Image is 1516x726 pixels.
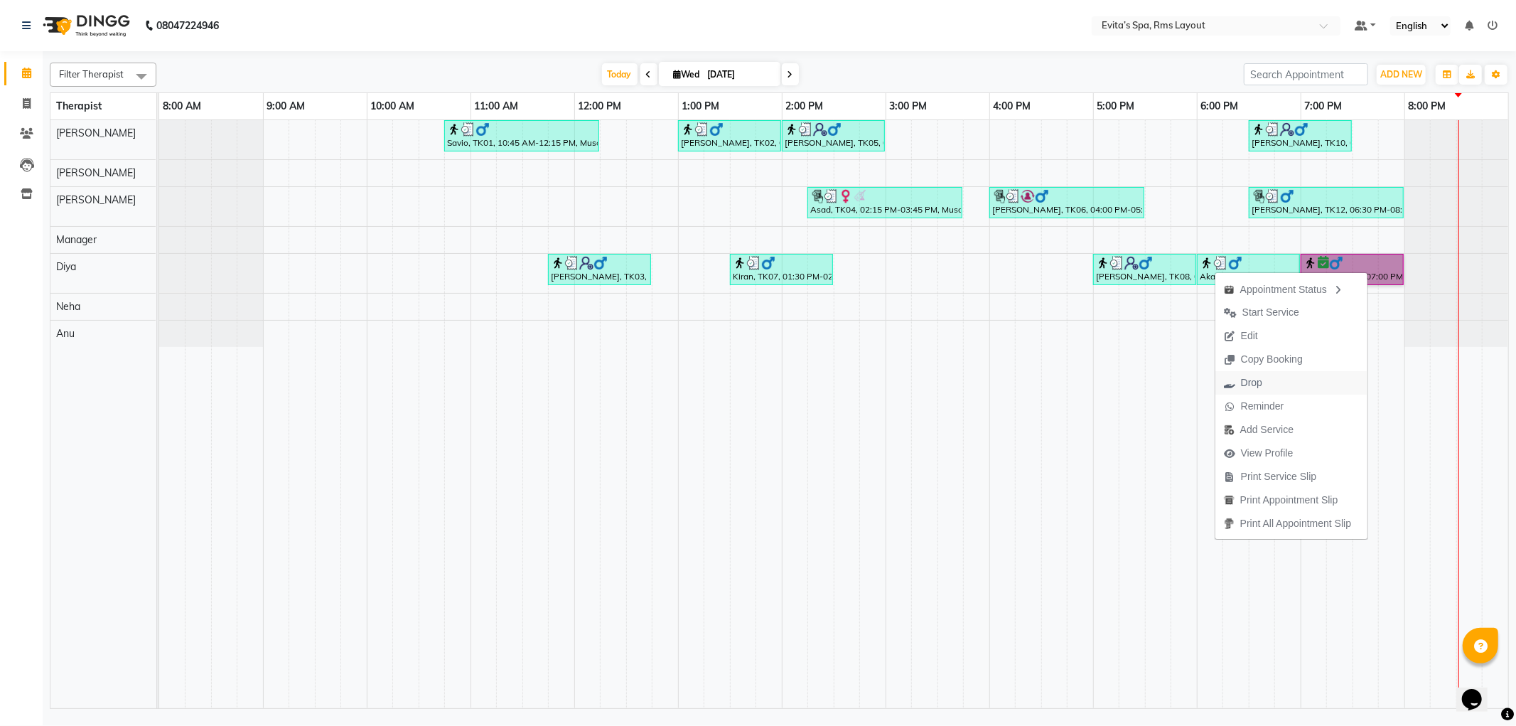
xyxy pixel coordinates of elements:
[1244,63,1368,85] input: Search Appointment
[1198,96,1242,117] a: 6:00 PM
[1241,469,1317,484] span: Print Service Slip
[159,96,205,117] a: 8:00 AM
[1241,352,1303,367] span: Copy Booking
[367,96,419,117] a: 10:00 AM
[1405,96,1450,117] a: 8:00 PM
[1215,277,1367,301] div: Appointment Status
[56,327,75,340] span: Anu
[56,233,97,246] span: Manager
[1241,329,1258,343] span: Edit
[575,96,625,117] a: 12:00 PM
[1224,495,1235,506] img: printapt.png
[1095,256,1195,283] div: [PERSON_NAME], TK08, 05:00 PM-06:00 PM, Muscle Relaxing massage
[1380,69,1422,80] span: ADD NEW
[56,193,136,206] span: [PERSON_NAME]
[602,63,638,85] span: Today
[1250,122,1350,149] div: [PERSON_NAME], TK10, 06:30 PM-07:30 PM, Muscle Relaxing massage
[471,96,522,117] a: 11:00 AM
[1456,669,1502,712] iframe: chat widget
[1198,256,1299,283] div: Akash, TK09, 06:00 PM-07:00 PM, Aroma Massage
[1241,446,1294,461] span: View Profile
[36,6,134,46] img: logo
[1241,375,1262,390] span: Drop
[446,122,598,149] div: Savio, TK01, 10:45 AM-12:15 PM, Muscle Relaxing massage
[1250,189,1402,216] div: [PERSON_NAME], TK12, 06:30 PM-08:00 PM, Swedish Massage (90 min)
[1094,96,1139,117] a: 5:00 PM
[670,69,704,80] span: Wed
[1377,65,1426,85] button: ADD NEW
[59,68,124,80] span: Filter Therapist
[679,96,724,117] a: 1:00 PM
[809,189,961,216] div: Asad, TK04, 02:15 PM-03:45 PM, Muscle Relaxing Massage (90 min)
[731,256,832,283] div: Kiran, TK07, 01:30 PM-02:30 PM, Muscle Relaxing massage
[1242,305,1299,320] span: Start Service
[56,300,80,313] span: Neha
[1224,284,1235,295] img: apt_status.png
[991,189,1143,216] div: [PERSON_NAME], TK06, 04:00 PM-05:30 PM, Swedish Massage (90 min)
[264,96,309,117] a: 9:00 AM
[156,6,219,46] b: 08047224946
[1301,96,1346,117] a: 7:00 PM
[990,96,1035,117] a: 4:00 PM
[56,127,136,139] span: [PERSON_NAME]
[1240,516,1351,531] span: Print All Appointment Slip
[1240,493,1338,508] span: Print Appointment Slip
[1224,518,1235,529] img: printall.png
[56,100,102,112] span: Therapist
[704,64,775,85] input: 2025-09-03
[549,256,650,283] div: [PERSON_NAME], TK03, 11:45 AM-12:45 PM, Swedish Massage
[1241,399,1284,414] span: Reminder
[886,96,931,117] a: 3:00 PM
[56,166,136,179] span: [PERSON_NAME]
[1224,425,1235,435] img: add-service.png
[783,122,883,149] div: [PERSON_NAME], TK05, 02:00 PM-03:00 PM, Muscle Relaxing massage
[56,260,76,273] span: Diya
[1240,422,1294,437] span: Add Service
[783,96,827,117] a: 2:00 PM
[679,122,780,149] div: [PERSON_NAME], TK02, 01:00 PM-02:00 PM, Swedish Massage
